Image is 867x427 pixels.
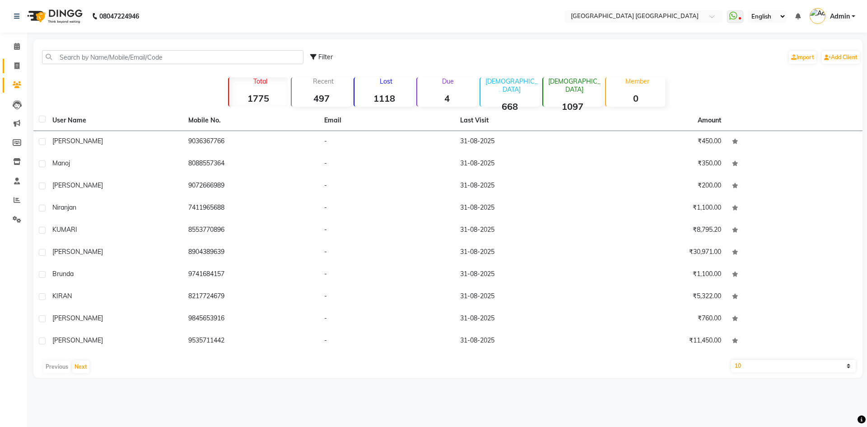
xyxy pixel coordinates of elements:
p: [DEMOGRAPHIC_DATA] [484,77,540,94]
p: Due [419,77,476,85]
td: - [319,242,455,264]
img: logo [23,4,85,29]
td: 31-08-2025 [455,286,591,308]
td: 7411965688 [183,197,319,220]
span: Filter [318,53,333,61]
span: KIRAN [52,292,72,300]
td: - [319,286,455,308]
span: niranjan [52,203,76,211]
td: - [319,153,455,175]
td: 8088557364 [183,153,319,175]
td: 9036367766 [183,131,319,153]
a: Add Client [822,51,860,64]
td: - [319,330,455,352]
td: ₹350.00 [591,153,727,175]
td: 9845653916 [183,308,319,330]
td: ₹8,795.20 [591,220,727,242]
span: [PERSON_NAME] [52,248,103,256]
td: 31-08-2025 [455,197,591,220]
input: Search by Name/Mobile/Email/Code [42,50,303,64]
th: Mobile No. [183,110,319,131]
span: [PERSON_NAME] [52,181,103,189]
td: 31-08-2025 [455,153,591,175]
td: 9072666989 [183,175,319,197]
p: [DEMOGRAPHIC_DATA] [547,77,602,94]
td: ₹450.00 [591,131,727,153]
button: Next [72,361,89,373]
td: 8904389639 [183,242,319,264]
td: ₹1,100.00 [591,197,727,220]
span: [PERSON_NAME] [52,336,103,344]
th: Last Visit [455,110,591,131]
td: 31-08-2025 [455,220,591,242]
td: - [319,220,455,242]
td: - [319,175,455,197]
td: ₹30,971.00 [591,242,727,264]
strong: 1118 [354,93,414,104]
th: Amount [692,110,727,131]
td: ₹760.00 [591,308,727,330]
td: - [319,197,455,220]
td: ₹5,322.00 [591,286,727,308]
strong: 497 [292,93,351,104]
span: brunda [52,270,74,278]
td: 31-08-2025 [455,330,591,352]
a: Import [789,51,816,64]
strong: 4 [417,93,476,104]
span: Admin [830,12,850,21]
td: 31-08-2025 [455,308,591,330]
td: 8217724679 [183,286,319,308]
span: [PERSON_NAME] [52,314,103,322]
span: [PERSON_NAME] [52,137,103,145]
td: 8553770896 [183,220,319,242]
strong: 0 [606,93,665,104]
span: manoj [52,159,70,167]
p: Member [610,77,665,85]
td: ₹200.00 [591,175,727,197]
p: Total [233,77,288,85]
th: User Name [47,110,183,131]
td: 31-08-2025 [455,242,591,264]
strong: 668 [480,101,540,112]
span: KUMARI [52,225,77,234]
td: 9535711442 [183,330,319,352]
b: 08047224946 [99,4,139,29]
strong: 1775 [229,93,288,104]
td: 31-08-2025 [455,131,591,153]
th: Email [319,110,455,131]
td: - [319,264,455,286]
strong: 1097 [543,101,602,112]
td: - [319,308,455,330]
p: Recent [295,77,351,85]
td: 31-08-2025 [455,175,591,197]
p: Lost [358,77,414,85]
td: - [319,131,455,153]
td: 9741684157 [183,264,319,286]
img: Admin [810,8,825,24]
td: ₹1,100.00 [591,264,727,286]
td: 31-08-2025 [455,264,591,286]
td: ₹11,450.00 [591,330,727,352]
